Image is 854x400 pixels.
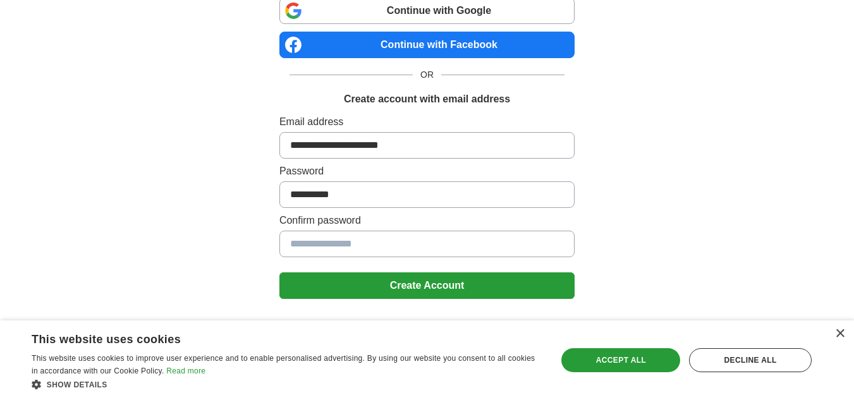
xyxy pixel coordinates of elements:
div: Accept all [561,348,680,372]
span: Already registered? [381,319,473,332]
a: Read more, opens a new window [166,367,205,375]
label: Password [279,164,575,179]
h1: Create account with email address [344,92,510,107]
div: This website uses cookies [32,328,510,347]
a: Continue with Facebook [279,32,575,58]
span: OR [413,68,441,82]
button: Create Account [279,272,575,299]
label: Email address [279,114,575,130]
label: Confirm password [279,213,575,228]
div: Close [835,329,845,339]
div: Show details [32,378,542,391]
span: Show details [47,380,107,389]
span: This website uses cookies to improve user experience and to enable personalised advertising. By u... [32,354,535,375]
div: Decline all [689,348,812,372]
